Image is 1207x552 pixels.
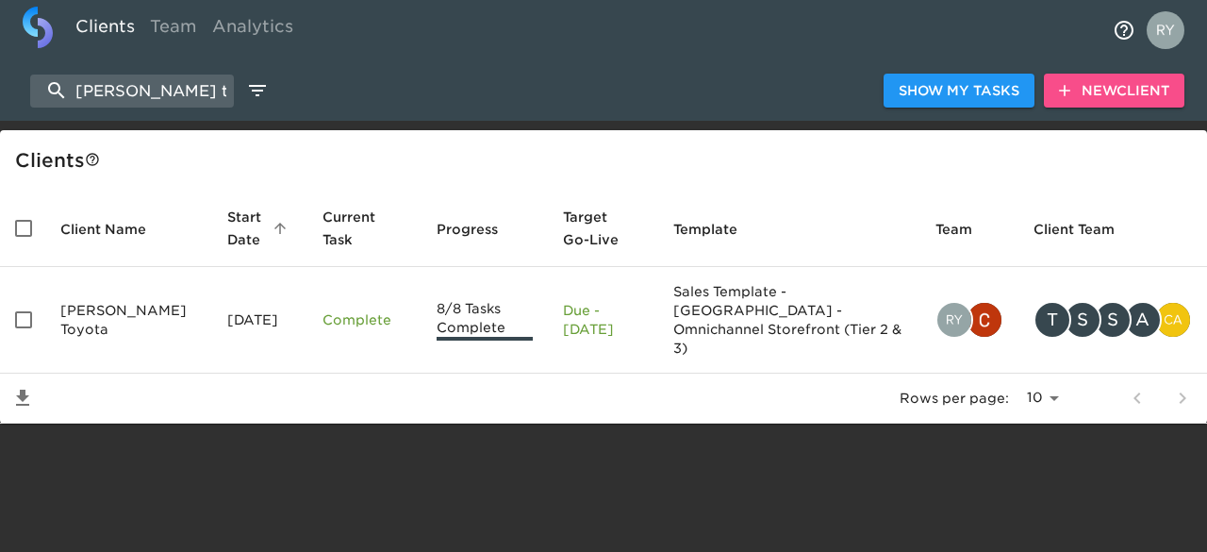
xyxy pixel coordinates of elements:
span: Team [935,218,997,241]
span: Start Date [227,206,293,251]
img: logo [23,7,53,48]
p: Due - [DATE] [563,301,643,339]
div: ryan.dale@roadster.com, christopher.mccarthy@roadster.com [935,301,1003,339]
button: notifications [1101,8,1147,53]
p: Rows per page: [900,389,1009,408]
a: Clients [68,7,142,53]
img: catherine.manisharaj@cdk.com [1156,303,1190,337]
span: Client Team [1033,218,1139,241]
img: Profile [1147,11,1184,49]
a: Team [142,7,205,53]
td: [DATE] [212,267,308,374]
div: A [1124,301,1162,339]
div: S [1094,301,1132,339]
div: Client s [15,145,1199,176]
div: tnieves@hoovertoyota.com, speeples@hoovertoyota.com, sinfantino@chumneyads.com, acreveling@chumne... [1033,301,1192,339]
td: Sales Template - [GEOGRAPHIC_DATA] - Omnichannel Storefront (Tier 2 & 3) [658,267,920,374]
button: Show My Tasks [884,74,1034,109]
div: T [1033,301,1071,339]
a: Analytics [205,7,301,53]
span: Show My Tasks [899,79,1019,103]
span: Calculated based on the start date and the duration of all Tasks contained in this Hub. [563,206,619,251]
span: New Client [1059,79,1169,103]
td: [PERSON_NAME] Toyota [45,267,212,374]
p: Complete [322,310,406,329]
span: Progress [437,218,522,241]
input: search [30,75,234,108]
button: edit [241,75,273,107]
span: Client Name [60,218,171,241]
td: 8/8 Tasks Complete [422,267,547,374]
div: S [1064,301,1101,339]
select: rows per page [1017,384,1066,412]
svg: This is a list of all of your clients and clients shared with you [85,152,100,167]
span: Target Go-Live [563,206,643,251]
button: NewClient [1044,74,1184,109]
img: christopher.mccarthy@roadster.com [967,303,1001,337]
span: This is the next Task in this Hub that should be completed [322,206,382,251]
img: ryan.dale@roadster.com [937,303,971,337]
span: Template [673,218,762,241]
span: Current Task [322,206,406,251]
